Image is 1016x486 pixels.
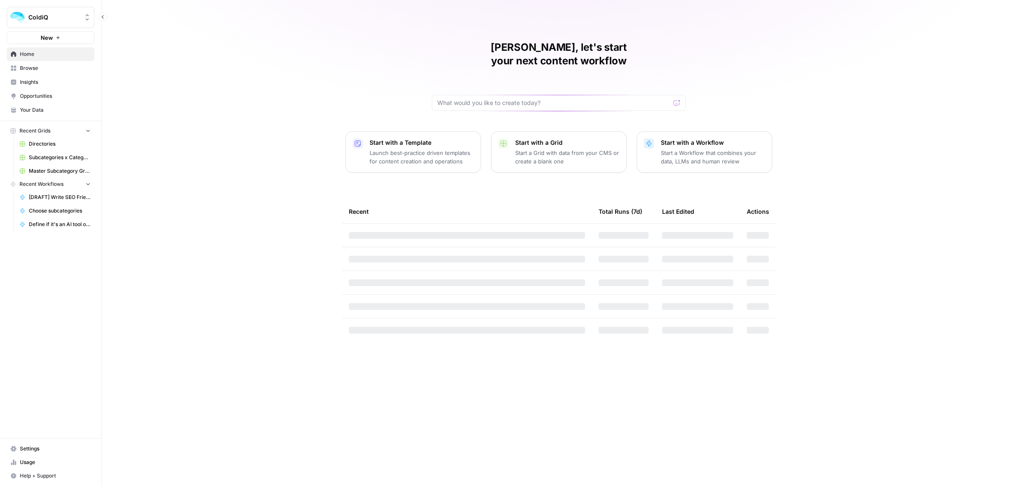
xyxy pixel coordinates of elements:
button: Recent Workflows [7,178,94,191]
span: Recent Workflows [19,180,63,188]
span: Opportunities [20,92,91,100]
a: Home [7,47,94,61]
span: Directories [29,140,91,148]
span: Your Data [20,106,91,114]
a: Settings [7,442,94,456]
a: Define if it's an AI tool or not? [16,218,94,231]
button: New [7,31,94,44]
button: Recent Grids [7,124,94,137]
button: Workspace: ColdiQ [7,7,94,28]
span: ColdiQ [28,13,80,22]
a: Browse [7,61,94,75]
p: Start with a Workflow [661,138,765,147]
p: Start with a Template [370,138,474,147]
div: Recent [349,200,585,223]
p: Start with a Grid [515,138,619,147]
span: Help + Support [20,472,91,480]
a: Master Subcategory Grid View (1).csv [16,164,94,178]
a: Usage [7,456,94,469]
span: Browse [20,64,91,72]
img: ColdiQ Logo [10,10,25,25]
button: Start with a TemplateLaunch best-practice driven templates for content creation and operations [345,131,481,173]
span: Subcategories x Categories [29,154,91,161]
a: Your Data [7,103,94,117]
a: Opportunities [7,89,94,103]
span: Recent Grids [19,127,50,135]
span: Master Subcategory Grid View (1).csv [29,167,91,175]
button: Help + Support [7,469,94,483]
span: Settings [20,445,91,453]
button: Start with a GridStart a Grid with data from your CMS or create a blank one [491,131,627,173]
a: Subcategories x Categories [16,151,94,164]
div: Total Runs (7d) [599,200,642,223]
span: Home [20,50,91,58]
span: Define if it's an AI tool or not? [29,221,91,228]
input: What would you like to create today? [437,99,670,107]
p: Start a Workflow that combines your data, LLMs and human review [661,149,765,166]
div: Actions [747,200,769,223]
a: Directories [16,137,94,151]
div: Last Edited [662,200,694,223]
span: Choose subcategories [29,207,91,215]
a: Choose subcategories [16,204,94,218]
a: Insights [7,75,94,89]
button: Start with a WorkflowStart a Workflow that combines your data, LLMs and human review [637,131,772,173]
span: [DRAFT] Write SEO Friendly Sub-Category Description VER2 by [PERSON_NAME] [29,193,91,201]
span: Usage [20,458,91,466]
h1: [PERSON_NAME], let's start your next content workflow [432,41,686,68]
p: Launch best-practice driven templates for content creation and operations [370,149,474,166]
a: [DRAFT] Write SEO Friendly Sub-Category Description VER2 by [PERSON_NAME] [16,191,94,204]
span: Insights [20,78,91,86]
p: Start a Grid with data from your CMS or create a blank one [515,149,619,166]
span: New [41,33,53,42]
